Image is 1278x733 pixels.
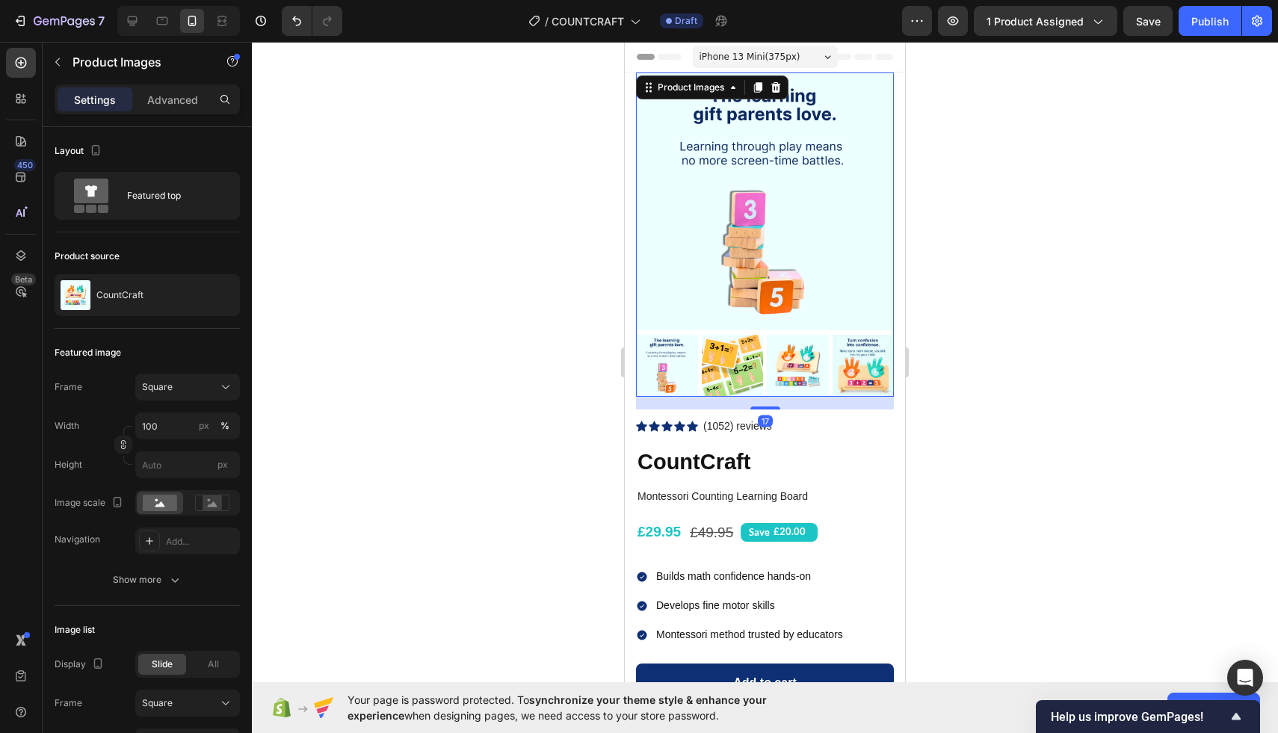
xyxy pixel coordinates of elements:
[675,14,697,28] span: Draft
[96,290,143,300] p: CountCraft
[1191,13,1229,29] div: Publish
[348,692,825,723] span: Your page is password protected. To when designing pages, we need access to your store password.
[72,53,200,71] p: Product Images
[220,419,229,433] div: %
[1167,693,1260,723] button: Allow access
[135,690,240,717] button: Square
[166,535,236,548] div: Add...
[147,92,198,108] p: Advanced
[1136,15,1161,28] span: Save
[152,658,173,671] span: Slide
[55,493,126,513] div: Image scale
[55,458,82,471] label: Height
[987,13,1084,29] span: 1 product assigned
[195,417,213,435] button: %
[14,159,36,171] div: 450
[217,459,228,470] span: px
[55,623,95,637] div: Image list
[135,374,240,400] button: Square
[55,419,79,433] label: Width
[216,417,234,435] button: px
[98,12,105,30] p: 7
[348,693,767,722] span: synchronize your theme style & enhance your experience
[55,250,120,263] div: Product source
[55,380,82,394] label: Frame
[1179,6,1241,36] button: Publish
[142,696,173,710] span: Square
[11,273,36,285] div: Beta
[61,280,90,310] img: product feature img
[108,634,171,648] div: Add to cart
[11,622,269,660] button: Add to cart
[55,696,82,710] label: Frame
[1227,660,1263,696] div: Open Intercom Messenger
[1051,708,1245,726] button: Show survey - Help us improve GemPages!
[6,6,111,36] button: 7
[113,572,182,587] div: Show more
[127,179,218,213] div: Featured top
[55,346,121,359] div: Featured image
[135,451,240,478] input: px
[74,92,116,108] p: Settings
[55,566,240,593] button: Show more
[552,13,624,29] span: COUNTCRAFT
[625,42,905,682] iframe: Design area
[55,533,100,546] div: Navigation
[142,380,173,394] span: Square
[282,6,342,36] div: Undo/Redo
[135,412,240,439] input: px%
[208,658,219,671] span: All
[545,13,549,29] span: /
[55,141,105,161] div: Layout
[974,6,1117,36] button: 1 product assigned
[199,419,209,433] div: px
[1123,6,1173,36] button: Save
[55,655,107,675] div: Display
[1051,710,1227,724] span: Help us improve GemPages!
